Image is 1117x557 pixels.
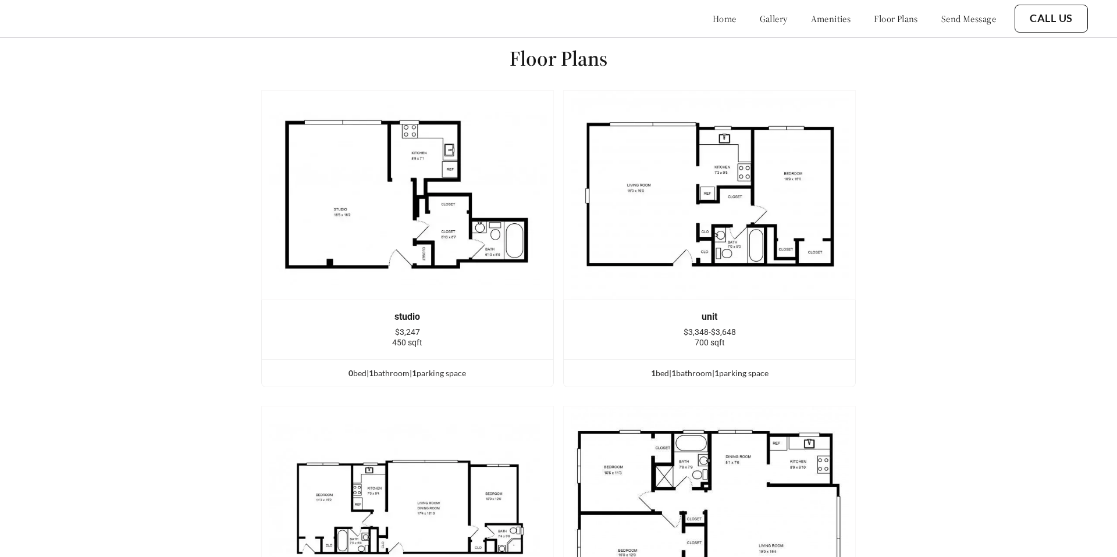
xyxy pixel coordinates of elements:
[395,327,420,337] span: $3,247
[348,368,353,378] span: 0
[510,45,607,72] h1: Floor Plans
[941,13,996,24] a: send message
[1015,5,1088,33] button: Call Us
[714,368,719,378] span: 1
[684,327,736,337] span: $3,348-$3,648
[392,338,422,347] span: 450 sqft
[874,13,918,24] a: floor plans
[563,90,856,300] img: example
[279,312,536,322] div: studio
[412,368,417,378] span: 1
[811,13,851,24] a: amenities
[564,367,855,380] div: bed | bathroom | parking space
[262,367,553,380] div: bed | bathroom | parking space
[369,368,373,378] span: 1
[713,13,737,24] a: home
[1030,12,1073,25] a: Call Us
[760,13,788,24] a: gallery
[695,338,725,347] span: 700 sqft
[671,368,676,378] span: 1
[651,368,656,378] span: 1
[261,90,554,300] img: example
[581,312,838,322] div: unit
